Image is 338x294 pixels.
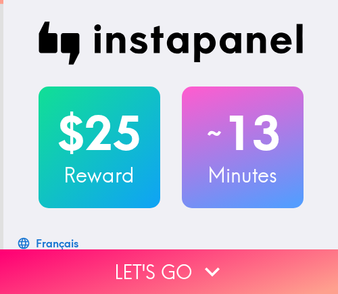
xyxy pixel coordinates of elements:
[182,161,304,189] h3: Minutes
[39,105,160,161] h2: $25
[39,22,304,65] img: Instapanel
[36,234,78,253] div: Français
[39,161,160,189] h3: Reward
[205,113,224,153] span: ~
[182,105,304,161] h2: 13
[14,230,84,257] button: Français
